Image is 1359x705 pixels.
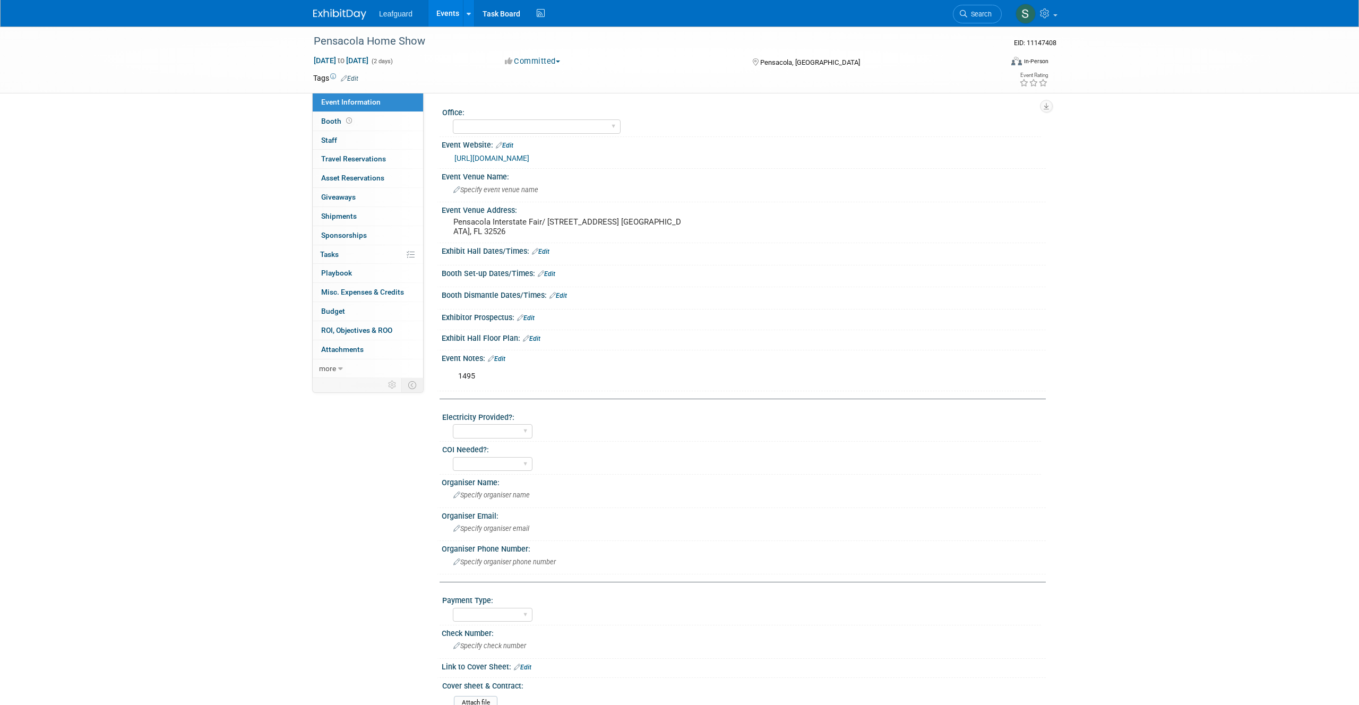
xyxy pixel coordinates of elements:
span: Tasks [320,250,339,259]
span: Attachments [321,345,364,354]
img: Steven Venable [1016,4,1036,24]
div: In-Person [1023,57,1048,65]
a: Edit [496,142,513,149]
div: Cover sheet & Contract: [442,678,1041,691]
div: COI Needed?: [442,442,1041,455]
button: Committed [501,56,564,67]
a: Edit [538,270,555,278]
a: Tasks [313,245,423,264]
div: Link to Cover Sheet: [442,659,1046,673]
a: [URL][DOMAIN_NAME] [454,154,529,162]
a: Edit [514,664,531,671]
div: Event Venue Address: [442,202,1046,216]
span: Leafguard [379,10,412,18]
a: Event Information [313,93,423,111]
div: Check Number: [442,625,1046,639]
div: Organiser Email: [442,508,1046,521]
div: 1495 [451,366,929,387]
span: Specify organiser phone number [453,558,556,566]
span: Shipments [321,212,357,220]
a: Sponsorships [313,226,423,245]
img: Format-Inperson.png [1011,57,1022,65]
span: more [319,364,336,373]
span: Playbook [321,269,352,277]
span: Booth [321,117,354,125]
span: Specify organiser email [453,525,529,532]
a: Staff [313,131,423,150]
a: Edit [532,248,549,255]
a: Budget [313,302,423,321]
a: Attachments [313,340,423,359]
a: Giveaways [313,188,423,207]
a: Playbook [313,264,423,282]
span: Staff [321,136,337,144]
div: Exhibit Hall Floor Plan: [442,330,1046,344]
img: ExhibitDay [313,9,366,20]
div: Event Rating [1019,73,1048,78]
div: Office: [442,105,1041,118]
a: Travel Reservations [313,150,423,168]
pre: Pensacola Interstate Fair/ [STREET_ADDRESS] [GEOGRAPHIC_DATA], FL 32526 [453,217,682,236]
span: to [336,56,346,65]
a: ROI, Objectives & ROO [313,321,423,340]
span: Travel Reservations [321,154,386,163]
span: Search [967,10,992,18]
div: Payment Type: [442,592,1041,606]
span: Asset Reservations [321,174,384,182]
span: Pensacola, [GEOGRAPHIC_DATA] [760,58,860,66]
div: Pensacola Home Show [310,32,986,51]
span: ROI, Objectives & ROO [321,326,392,334]
a: Search [953,5,1002,23]
a: more [313,359,423,378]
div: Organiser Phone Number: [442,541,1046,554]
div: Event Notes: [442,350,1046,364]
a: Asset Reservations [313,169,423,187]
a: Edit [488,355,505,363]
td: Tags [313,73,358,83]
span: Booth not reserved yet [344,117,354,125]
span: Budget [321,307,345,315]
div: Booth Dismantle Dates/Times: [442,287,1046,301]
span: Event ID: 11147408 [1014,39,1056,47]
div: Electricity Provided?: [442,409,1041,423]
div: Exhibitor Prospectus: [442,309,1046,323]
a: Misc. Expenses & Credits [313,283,423,302]
div: Exhibit Hall Dates/Times: [442,243,1046,257]
a: Edit [341,75,358,82]
a: Edit [549,292,567,299]
a: Shipments [313,207,423,226]
span: Event Information [321,98,381,106]
div: Event Format [939,55,1048,71]
span: Sponsorships [321,231,367,239]
a: Edit [517,314,535,322]
span: Specify event venue name [453,186,538,194]
td: Toggle Event Tabs [402,378,424,392]
span: [DATE] [DATE] [313,56,369,65]
span: Misc. Expenses & Credits [321,288,404,296]
a: Edit [523,335,540,342]
span: Specify check number [453,642,526,650]
td: Personalize Event Tab Strip [383,378,402,392]
a: Booth [313,112,423,131]
div: Event Website: [442,137,1046,151]
div: Organiser Name: [442,475,1046,488]
span: (2 days) [371,58,393,65]
div: Booth Set-up Dates/Times: [442,265,1046,279]
div: Event Venue Name: [442,169,1046,182]
span: Specify organiser name [453,491,530,499]
span: Giveaways [321,193,356,201]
